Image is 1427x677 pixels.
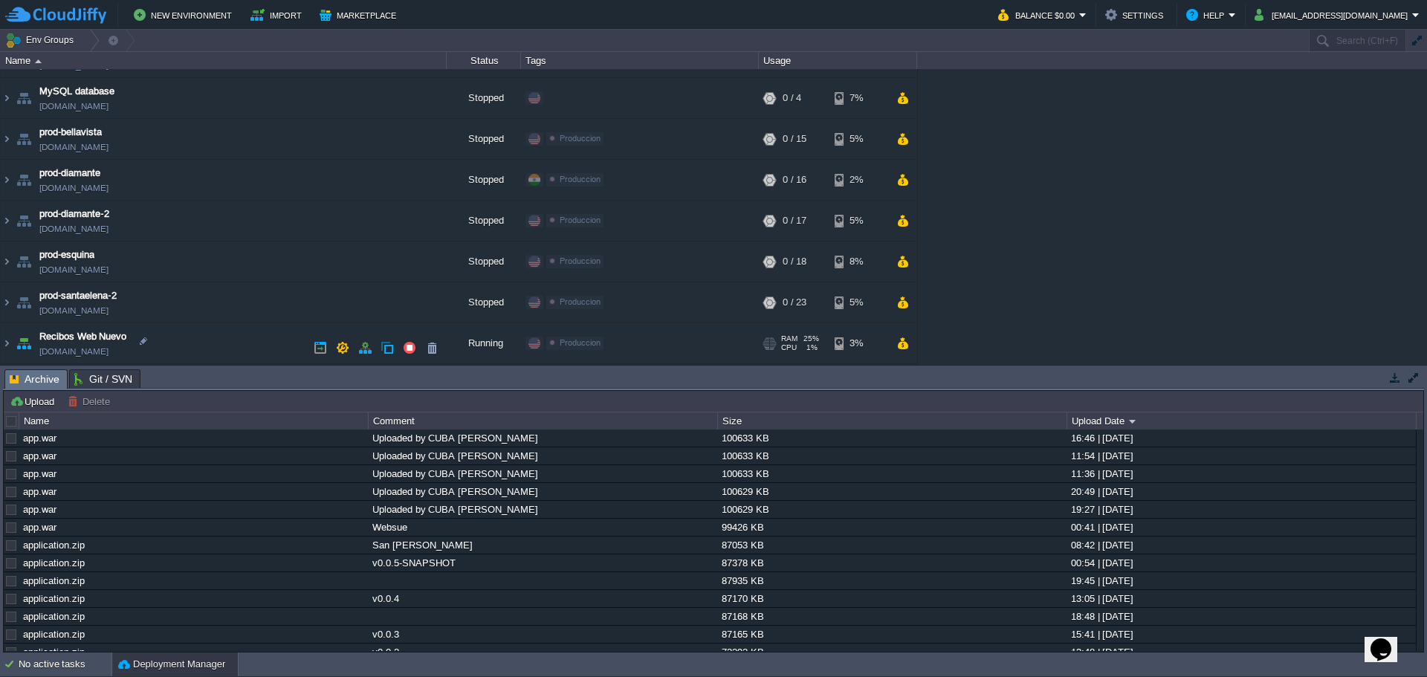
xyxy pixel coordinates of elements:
a: app.war [23,486,56,497]
span: Git / SVN [74,370,132,388]
img: AMDAwAAAACH5BAEAAAAALAAAAAABAAEAAAICRAEAOw== [1,287,13,327]
span: 1% [803,348,818,357]
span: Produccion [560,138,601,147]
div: Usage [760,52,916,69]
img: AMDAwAAAACH5BAEAAAAALAAAAAABAAEAAAICRAEAOw== [13,287,34,327]
div: 72292 KB [718,644,1066,661]
div: 87165 KB [718,626,1066,643]
img: CloudJiffy [5,6,106,25]
button: Env Groups [5,30,79,51]
div: Running [447,328,521,368]
span: Produccion [560,302,601,311]
span: CPU [781,348,797,357]
a: application.zip [23,540,85,551]
div: 08:42 | [DATE] [1067,537,1415,554]
div: Uploaded by CUBA [PERSON_NAME] [369,501,716,518]
img: AMDAwAAAACH5BAEAAAAALAAAAAABAAEAAAICRAEAOw== [35,59,42,63]
div: Uploaded by CUBA [PERSON_NAME] [369,447,716,464]
div: Uploaded by CUBA [PERSON_NAME] [369,430,716,447]
div: No active tasks [19,652,111,676]
img: AMDAwAAAACH5BAEAAAAALAAAAAABAAEAAAICRAEAOw== [1,246,13,286]
div: 13:05 | [DATE] [1067,590,1415,607]
div: Name [1,52,446,69]
div: 20:49 | [DATE] [1067,483,1415,500]
div: Websue [369,519,716,536]
a: prod-bellavista [39,129,102,144]
a: Recibos Web Nuevo [39,334,126,349]
iframe: chat widget [1365,618,1412,662]
div: 19:45 | [DATE] [1067,572,1415,589]
div: v0.0.2 [369,644,716,661]
button: Settings [1105,6,1168,24]
div: Size [719,412,1067,430]
div: 87170 KB [718,590,1066,607]
a: [DOMAIN_NAME] [39,144,109,159]
img: AMDAwAAAACH5BAEAAAAALAAAAAABAAEAAAICRAEAOw== [1,82,13,123]
div: Stopped [447,205,521,245]
div: v0.0.4 [369,590,716,607]
div: 100633 KB [718,430,1066,447]
div: 99426 KB [718,519,1066,536]
div: Uploaded by CUBA [PERSON_NAME] [369,483,716,500]
div: Stopped [447,246,521,286]
a: [DOMAIN_NAME] [39,267,109,282]
a: application.zip [23,593,85,604]
a: prod-diamante [39,170,100,185]
div: 0 / 15 [783,123,806,163]
div: Tags [522,52,758,69]
span: Produccion [560,179,601,188]
a: app.war [23,450,56,461]
img: AMDAwAAAACH5BAEAAAAALAAAAAABAAEAAAICRAEAOw== [1,164,13,204]
img: AMDAwAAAACH5BAEAAAAALAAAAAABAAEAAAICRAEAOw== [13,164,34,204]
div: 8% [835,246,883,286]
div: 100629 KB [718,483,1066,500]
a: application.zip [23,647,85,658]
div: 00:41 | [DATE] [1067,519,1415,536]
div: v0.0.3 [369,626,716,643]
div: 16:46 | [DATE] [1067,430,1415,447]
button: Delete [68,395,114,408]
span: [DOMAIN_NAME] [39,103,109,118]
button: Help [1186,6,1229,24]
div: 5% [835,205,883,245]
div: 7% [835,82,883,123]
span: Produccion [560,261,601,270]
a: prod-esquina [39,252,94,267]
button: [EMAIL_ADDRESS][DOMAIN_NAME] [1255,6,1412,24]
div: Upload Date [1068,412,1416,430]
div: 18:48 | [DATE] [1067,608,1415,625]
img: AMDAwAAAACH5BAEAAAAALAAAAAABAAEAAAICRAEAOw== [1,123,13,163]
div: 19:27 | [DATE] [1067,501,1415,518]
a: app.war [23,504,56,515]
div: 11:36 | [DATE] [1067,465,1415,482]
div: 15:41 | [DATE] [1067,626,1415,643]
a: MySQL database [39,88,114,103]
span: Archive [10,370,59,389]
img: AMDAwAAAACH5BAEAAAAALAAAAAABAAEAAAICRAEAOw== [1,205,13,245]
div: Comment [369,412,717,430]
div: 87378 KB [718,554,1066,571]
div: 3% [835,328,883,368]
div: 0 / 16 [783,164,806,204]
div: 0 / 18 [783,246,806,286]
button: Balance $0.00 [998,6,1079,24]
a: [DOMAIN_NAME] [39,185,109,200]
img: AMDAwAAAACH5BAEAAAAALAAAAAABAAEAAAICRAEAOw== [13,82,34,123]
div: Name [20,412,368,430]
button: Upload [10,395,59,408]
div: 87053 KB [718,537,1066,554]
button: Import [250,6,306,24]
div: 100633 KB [718,447,1066,464]
span: prod-santaelena-2 [39,293,117,308]
div: Stopped [447,82,521,123]
span: Produccion [560,220,601,229]
div: 100633 KB [718,465,1066,482]
span: Produccion [560,343,601,352]
div: Stopped [447,287,521,327]
img: AMDAwAAAACH5BAEAAAAALAAAAAABAAEAAAICRAEAOw== [13,123,34,163]
div: 00:54 | [DATE] [1067,554,1415,571]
